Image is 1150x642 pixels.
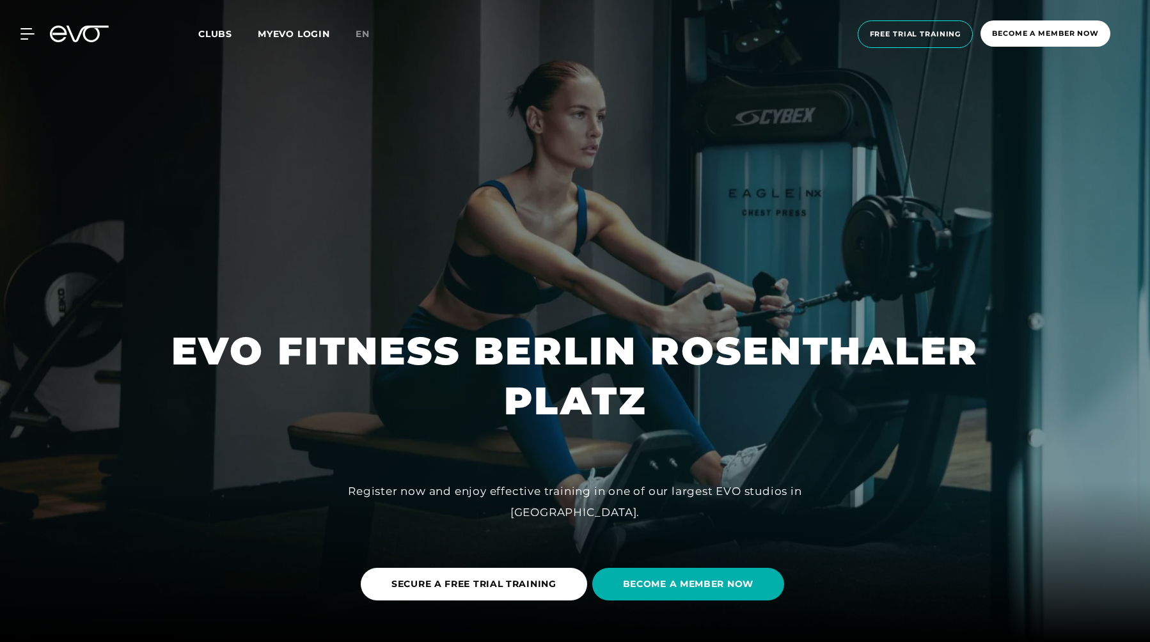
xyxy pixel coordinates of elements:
font: en [356,28,370,40]
a: en [356,27,385,42]
a: Clubs [198,27,258,40]
a: BECOME A MEMBER NOW [592,558,789,610]
a: MYEVO LOGIN [258,28,330,40]
font: SECURE A FREE TRIAL TRAINING [391,578,556,590]
font: EVO FITNESS BERLIN ROSENTHALER PLATZ [171,327,992,424]
a: SECURE A FREE TRIAL TRAINING [361,558,592,610]
a: Free trial training [854,20,977,48]
font: Register now and enjoy effective training in one of our largest EVO studios in [GEOGRAPHIC_DATA]. [348,485,801,518]
font: Become a member now [992,29,1099,38]
font: Clubs [198,28,232,40]
font: Free trial training [870,29,961,38]
a: Become a member now [977,20,1114,48]
font: BECOME A MEMBER NOW [623,578,753,590]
